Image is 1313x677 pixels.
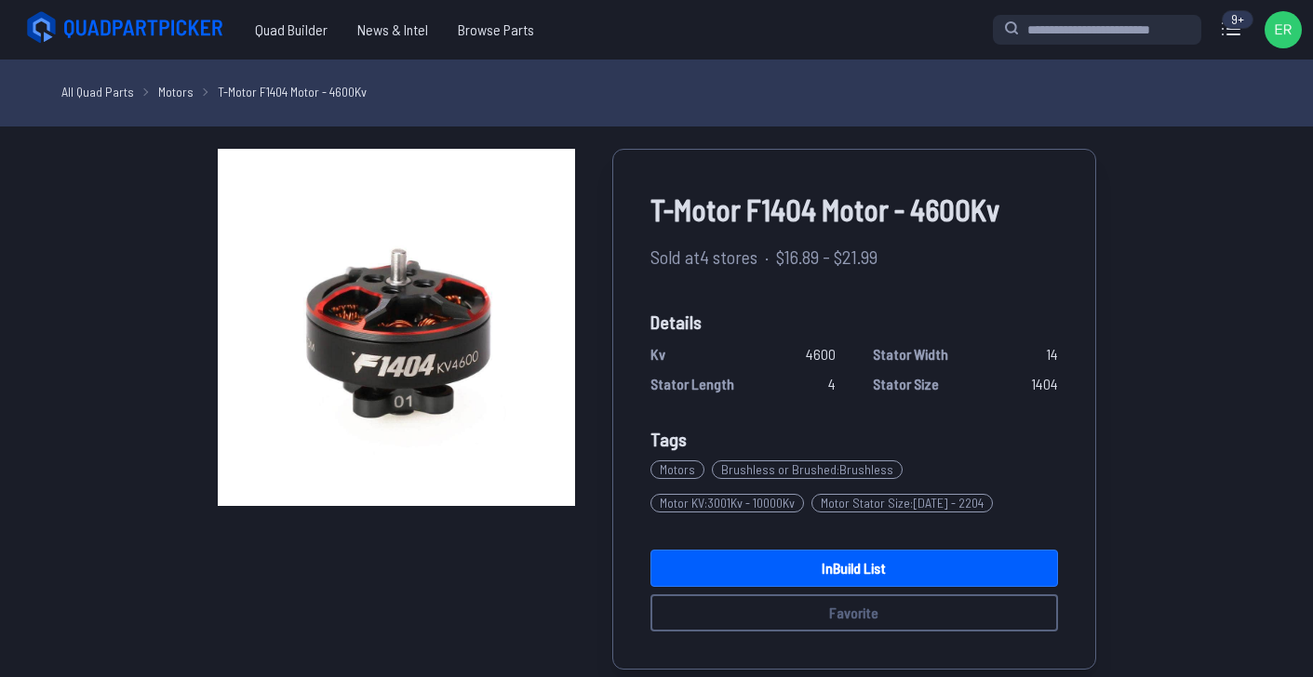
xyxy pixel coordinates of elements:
img: User [1265,11,1302,48]
span: Stator Length [650,373,734,395]
span: Kv [650,343,665,365]
a: News & Intel [342,11,443,48]
a: Browse Parts [443,11,549,48]
a: Motor Stator Size:[DATE] - 2204 [811,486,1000,520]
span: Tags [650,428,687,450]
a: All Quad Parts [61,82,134,101]
div: 9+ [1222,10,1253,29]
span: 14 [1046,343,1058,365]
span: Brushless or Brushed : Brushless [712,460,903,479]
a: Quad Builder [240,11,342,48]
span: · [765,243,769,271]
span: Motor Stator Size : [DATE] - 2204 [811,494,993,512]
a: InBuild List [650,550,1058,587]
button: Favorite [650,594,1058,631]
span: 1404 [1031,373,1058,395]
a: T-Motor F1404 Motor - 4600Kv [218,82,367,101]
a: Motors [650,453,712,486]
span: Motor KV : 3001Kv - 10000Kv [650,494,804,512]
a: Motors [158,82,194,101]
img: image [218,149,575,506]
span: Details [650,308,1058,336]
span: 4600 [806,343,836,365]
span: Stator Size [873,373,939,395]
span: Motors [650,460,704,479]
span: $16.89 - $21.99 [776,243,878,271]
span: Stator Width [873,343,948,365]
span: Sold at 4 stores [650,243,757,271]
a: Brushless or Brushed:Brushless [712,453,910,486]
a: Motor KV:3001Kv - 10000Kv [650,486,811,520]
span: T-Motor F1404 Motor - 4600Kv [650,187,1058,232]
span: 4 [828,373,836,395]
